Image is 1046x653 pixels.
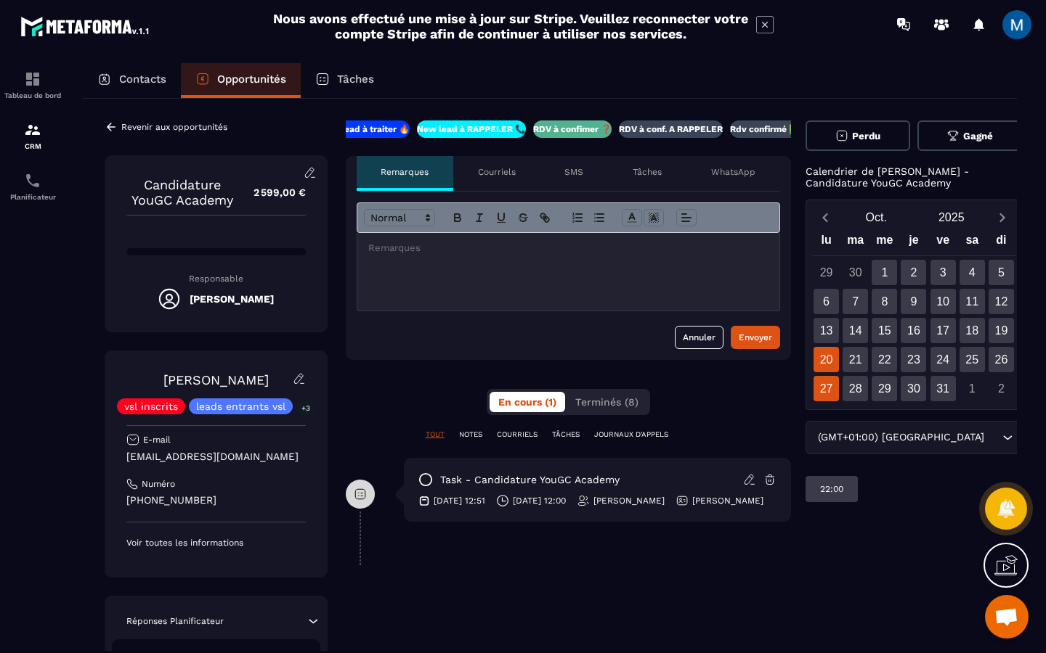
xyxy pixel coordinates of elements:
p: task - Candidature YouGC Academy [440,473,620,487]
p: Tâches [337,73,374,86]
button: Open years overlay [914,205,989,230]
button: Perdu [806,120,911,151]
div: 5 [989,260,1014,285]
div: 30 [901,376,926,401]
button: Gagné [917,120,1023,151]
div: 12 [989,289,1014,314]
div: 23 [901,347,926,372]
p: [DATE] 12:00 [513,495,566,506]
div: di [986,230,1015,255]
p: CRM [4,142,62,150]
div: ma [841,230,870,255]
div: 1 [872,260,897,285]
p: Rdv confirmé ✅ [730,123,800,135]
div: sa [957,230,986,255]
a: formationformationTableau de bord [4,59,62,110]
p: Courriels [478,166,516,178]
div: 30 [843,260,868,285]
a: Ouvrir le chat [985,595,1029,638]
div: 21 [843,347,868,372]
div: 14 [843,318,868,343]
div: 3 [931,260,956,285]
p: Remarques [381,166,429,178]
div: lu [812,230,841,255]
p: leads entrants vsl [196,401,285,411]
p: Numéro [142,478,175,490]
div: je [899,230,928,255]
div: 24 [931,347,956,372]
div: 7 [843,289,868,314]
button: En cours (1) [490,392,565,412]
div: 2 [989,376,1014,401]
p: Responsable [126,274,306,284]
div: 29 [814,260,839,285]
p: [EMAIL_ADDRESS][DOMAIN_NAME] [126,450,306,464]
p: New lead à traiter 🔥 [320,123,410,135]
div: 8 [872,289,897,314]
span: Gagné [963,131,993,141]
p: SMS [564,166,583,178]
div: 29 [872,376,897,401]
h5: [PERSON_NAME] [190,293,274,305]
p: NOTES [459,430,482,440]
div: 20 [814,347,839,372]
div: 25 [960,347,985,372]
p: Calendrier de [PERSON_NAME] - Candidature YouGC Academy [806,165,1023,189]
p: RDV à confimer ❓ [533,123,612,135]
p: TÂCHES [552,430,580,440]
div: 6 [814,289,839,314]
button: Open months overlay [839,205,915,230]
p: New lead à RAPPELER 📞 [417,123,526,135]
div: Calendar wrapper [812,230,1016,401]
button: Annuler [675,326,723,349]
div: Envoyer [739,330,772,345]
button: Next month [989,208,1016,227]
div: 31 [931,376,956,401]
p: WhatsApp [711,166,755,178]
span: Perdu [852,131,880,141]
div: Calendar days [812,260,1016,401]
div: Search for option [806,421,1023,454]
div: 27 [814,376,839,401]
p: Planificateur [4,193,62,201]
a: schedulerschedulerPlanificateur [4,161,62,212]
img: formation [24,70,41,88]
div: 15 [872,318,897,343]
a: [PERSON_NAME] [163,372,269,387]
p: 2 599,00 € [239,178,306,207]
a: formationformationCRM [4,110,62,161]
p: TOUT [426,430,445,440]
p: Contacts [119,73,166,86]
button: Previous month [812,208,839,227]
p: Tableau de bord [4,91,62,99]
p: +3 [296,401,315,416]
div: 19 [989,318,1014,343]
div: 26 [989,347,1014,372]
div: ve [928,230,957,255]
button: Envoyer [731,326,780,349]
div: 11 [960,289,985,314]
img: scheduler [24,172,41,189]
p: [PERSON_NAME] [692,495,763,506]
p: Candidature YouGC Academy [126,177,239,208]
div: 22 [872,347,897,372]
a: Opportunités [181,63,301,98]
div: 2 [901,260,926,285]
div: 4 [960,260,985,285]
p: Réponses Planificateur [126,615,224,627]
p: JOURNAUX D'APPELS [594,430,668,440]
p: vsl inscrits [124,401,178,411]
p: [PHONE_NUMBER] [126,493,306,507]
a: Tâches [301,63,389,98]
p: RDV à conf. A RAPPELER [619,123,723,135]
img: formation [24,121,41,139]
div: me [870,230,899,255]
p: Opportunités [217,73,286,86]
p: [DATE] 12:51 [434,495,485,506]
p: Revenir aux opportunités [121,122,227,132]
div: 18 [960,318,985,343]
p: 22:00 [820,483,843,495]
p: [PERSON_NAME] [593,495,665,506]
div: 28 [843,376,868,401]
input: Search for option [988,430,999,445]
